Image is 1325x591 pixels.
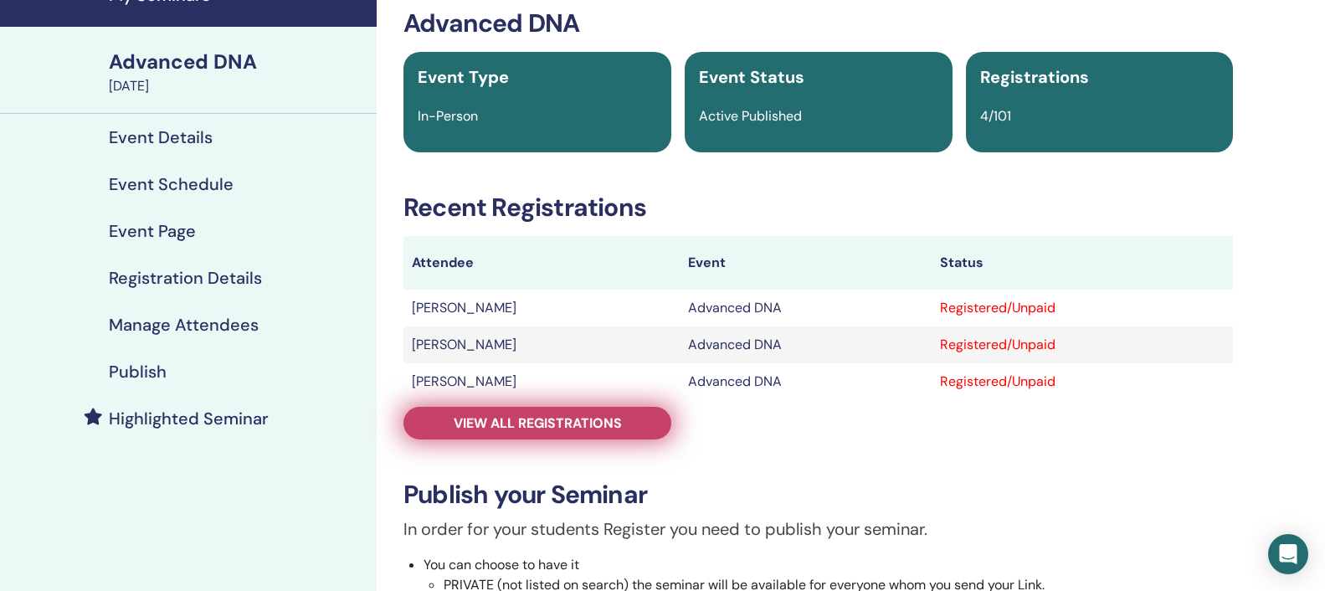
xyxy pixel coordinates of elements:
div: Advanced DNA [109,48,367,76]
td: [PERSON_NAME] [403,326,680,363]
span: Event Type [418,66,509,88]
h4: Highlighted Seminar [109,409,269,429]
div: Open Intercom Messenger [1268,534,1308,574]
span: Event Status [699,66,804,88]
h4: Registration Details [109,268,262,288]
th: Attendee [403,236,680,290]
td: Advanced DNA [680,326,932,363]
span: Registrations [980,66,1089,88]
h4: Event Schedule [109,174,234,194]
h4: Publish [109,362,167,382]
h3: Publish your Seminar [403,480,1233,510]
td: Advanced DNA [680,363,932,400]
p: In order for your students Register you need to publish your seminar. [403,516,1233,542]
td: [PERSON_NAME] [403,290,680,326]
span: View all registrations [454,414,622,432]
div: Registered/Unpaid [940,372,1225,392]
h4: Event Page [109,221,196,241]
span: Active Published [699,107,802,125]
td: [PERSON_NAME] [403,363,680,400]
span: 4/101 [980,107,1011,125]
h4: Manage Attendees [109,315,259,335]
a: Advanced DNA[DATE] [99,48,377,96]
div: [DATE] [109,76,367,96]
div: Registered/Unpaid [940,335,1225,355]
th: Event [680,236,932,290]
span: In-Person [418,107,478,125]
h3: Recent Registrations [403,193,1233,223]
td: Advanced DNA [680,290,932,326]
h3: Advanced DNA [403,8,1233,39]
h4: Event Details [109,127,213,147]
a: View all registrations [403,407,671,439]
div: Registered/Unpaid [940,298,1225,318]
th: Status [932,236,1233,290]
